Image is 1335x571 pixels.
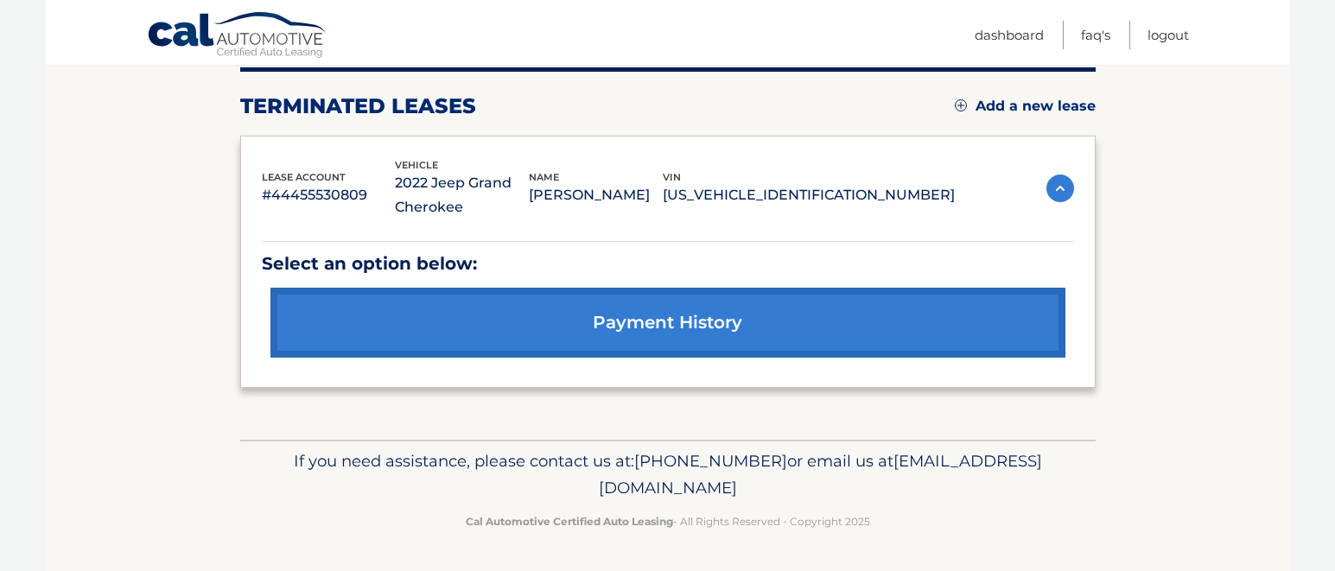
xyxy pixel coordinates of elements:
span: lease account [262,171,346,183]
img: accordion-active.svg [1046,174,1074,202]
img: add.svg [955,99,967,111]
a: payment history [270,288,1065,358]
span: vehicle [395,159,438,171]
span: name [529,171,559,183]
p: #44455530809 [262,183,396,207]
a: Cal Automotive [147,11,328,61]
p: Select an option below: [262,249,1074,279]
strong: Cal Automotive Certified Auto Leasing [466,515,673,528]
span: vin [663,171,681,183]
p: [US_VEHICLE_IDENTIFICATION_NUMBER] [663,183,955,207]
span: [PHONE_NUMBER] [634,451,787,471]
p: If you need assistance, please contact us at: or email us at [251,447,1084,503]
p: [PERSON_NAME] [529,183,663,207]
p: 2022 Jeep Grand Cherokee [395,171,529,219]
a: Dashboard [975,21,1044,49]
a: Logout [1147,21,1189,49]
a: FAQ's [1081,21,1110,49]
p: - All Rights Reserved - Copyright 2025 [251,512,1084,530]
h2: terminated leases [240,93,476,119]
a: Add a new lease [955,98,1096,115]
